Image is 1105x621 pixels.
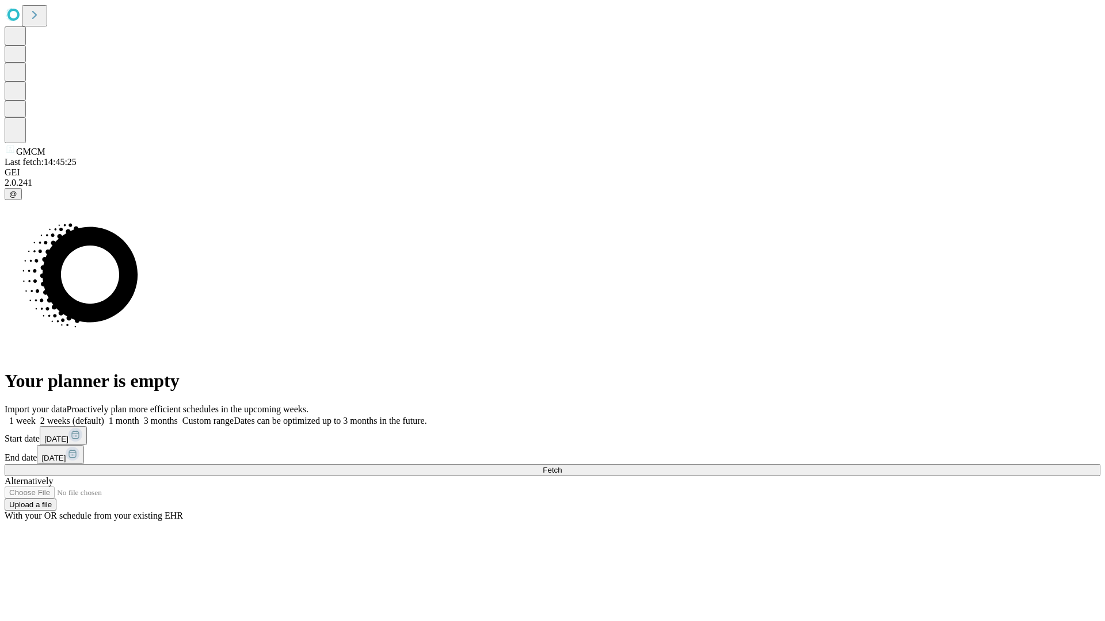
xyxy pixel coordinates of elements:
[5,511,183,520] span: With your OR schedule from your existing EHR
[44,435,68,443] span: [DATE]
[40,426,87,445] button: [DATE]
[144,416,178,425] span: 3 months
[37,445,84,464] button: [DATE]
[5,178,1100,188] div: 2.0.241
[5,188,22,200] button: @
[182,416,234,425] span: Custom range
[5,445,1100,464] div: End date
[16,147,45,156] span: GMCM
[543,466,562,474] span: Fetch
[5,476,53,486] span: Alternatively
[5,499,56,511] button: Upload a file
[234,416,426,425] span: Dates can be optimized up to 3 months in the future.
[5,370,1100,392] h1: Your planner is empty
[9,416,36,425] span: 1 week
[5,167,1100,178] div: GEI
[5,464,1100,476] button: Fetch
[41,454,66,462] span: [DATE]
[5,157,77,167] span: Last fetch: 14:45:25
[5,426,1100,445] div: Start date
[67,404,308,414] span: Proactively plan more efficient schedules in the upcoming weeks.
[5,404,67,414] span: Import your data
[9,190,17,198] span: @
[109,416,139,425] span: 1 month
[40,416,104,425] span: 2 weeks (default)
